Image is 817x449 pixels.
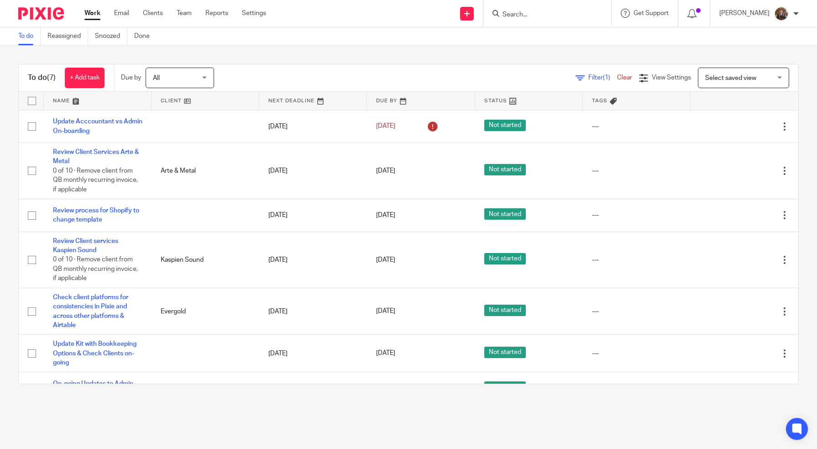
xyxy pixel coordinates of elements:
[205,9,228,18] a: Reports
[259,372,367,405] td: [DATE]
[114,9,129,18] a: Email
[53,168,138,193] span: 0 of 10 · Remove client from QB monthly recurring invoice, if applicable
[53,118,142,134] a: Update Acccountant vs Admin On-boarding
[18,7,64,20] img: Pixie
[152,143,259,199] td: Arte & Metal
[18,27,41,45] a: To do
[259,110,367,143] td: [DATE]
[484,253,526,264] span: Not started
[376,350,395,357] span: [DATE]
[65,68,105,88] a: + Add task
[376,257,395,263] span: [DATE]
[259,199,367,232] td: [DATE]
[592,211,681,220] div: ---
[259,232,367,288] td: [DATE]
[53,294,128,328] a: Check client platforms for consistencies in Pixie and across other platforms & Airtable
[592,349,681,358] div: ---
[484,164,526,175] span: Not started
[705,75,756,81] span: Select saved view
[53,341,136,366] a: Update Kit with Bookkeeping Options & Check Clients on-going
[502,11,584,19] input: Search
[774,6,789,21] img: 20241226_124325-EDIT.jpg
[242,9,266,18] a: Settings
[592,307,681,316] div: ---
[259,288,367,335] td: [DATE]
[121,73,141,82] p: Due by
[484,120,526,131] span: Not started
[53,149,139,164] a: Review Client Services Arte & Metal
[84,9,100,18] a: Work
[634,10,669,16] span: Get Support
[134,27,157,45] a: Done
[259,143,367,199] td: [DATE]
[28,73,56,83] h1: To do
[484,381,526,393] span: Not started
[47,74,56,81] span: (7)
[484,305,526,316] span: Not started
[603,74,610,81] span: (1)
[484,347,526,358] span: Not started
[53,380,133,396] a: On-going Updates to Admin SOP and Training
[53,257,138,282] span: 0 of 10 · Remove client from QB monthly recurring invoice, if applicable
[152,288,259,335] td: Evergold
[376,212,395,218] span: [DATE]
[95,27,127,45] a: Snoozed
[592,98,608,103] span: Tags
[719,9,770,18] p: [PERSON_NAME]
[617,74,632,81] a: Clear
[143,9,163,18] a: Clients
[376,308,395,315] span: [DATE]
[376,168,395,174] span: [DATE]
[484,208,526,220] span: Not started
[53,238,118,254] a: Review Client services Kaspien Sound
[259,335,367,372] td: [DATE]
[177,9,192,18] a: Team
[592,255,681,264] div: ---
[588,74,617,81] span: Filter
[376,123,395,130] span: [DATE]
[53,207,139,223] a: Review process for Shopify to change template
[592,122,681,131] div: ---
[153,75,160,81] span: All
[592,166,681,175] div: ---
[47,27,88,45] a: Reassigned
[152,232,259,288] td: Kaspien Sound
[652,74,691,81] span: View Settings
